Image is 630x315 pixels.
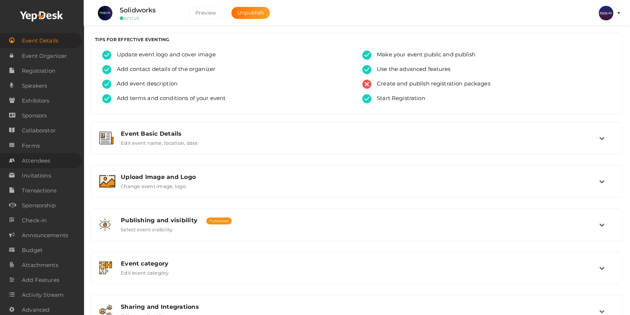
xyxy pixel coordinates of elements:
span: Create and publish registration packages [371,80,490,89]
span: Add contact details of the organizer [111,65,215,74]
a: Upload Image and Logo Change event image, logo [95,184,619,191]
span: Add event description [111,80,178,89]
span: Use the advanced features [371,65,451,74]
span: Invitations [22,168,51,183]
img: shared-vision.svg [99,218,111,231]
span: Collaborator [22,123,56,138]
span: Add Features [22,273,59,287]
label: Select event visibility [121,224,173,232]
span: Attendees [22,153,50,168]
h3: TIPS FOR EFFECTIVE EVENTING [95,37,619,42]
img: image.svg [99,175,115,188]
img: event-details.svg [99,132,113,144]
span: Exhibitors [22,93,49,108]
a: Publishing and visibility Published Select event visibility [95,227,619,234]
span: Forms [22,139,40,153]
img: ACg8ocL0kAMv6lbQGkAvZffMI2AGMQOEcunBVH5P4FVoqBXGP4BOzjY=s100 [599,6,613,20]
a: Event Basic Details Edit event name, location, date [95,140,619,147]
span: Sponsors [22,108,47,123]
span: Activity Stream [22,288,64,302]
div: Upload Image and Logo [121,174,599,180]
span: Speakers [22,79,47,93]
a: Event category Edit event category [95,270,619,277]
span: Update event logo and cover image [111,51,216,60]
span: Registration [22,64,55,78]
span: Budget [22,243,43,258]
div: Event Basic Details [121,130,599,137]
div: Event category [121,260,599,267]
span: Add terms and conditions of your event [111,94,226,103]
span: Start Registration [371,94,425,103]
label: Edit event name, location, date [121,137,198,146]
span: Published [206,218,232,224]
button: Unpublish [231,7,270,19]
img: EVSUDST5_small.png [98,6,112,20]
span: Event Details [22,33,58,48]
button: Preview [189,7,223,19]
small: ACTIVE [120,16,178,21]
span: Make your event public and publish [371,51,475,60]
img: tick-success.svg [362,94,371,103]
span: Event Organizer [22,49,67,63]
span: Transactions [22,183,56,198]
span: Check-in [22,213,47,228]
img: tick-success.svg [102,65,111,74]
img: tick-success.svg [362,65,371,74]
span: Sponsorship [22,198,56,213]
span: Publishing and visibility [121,217,198,224]
label: Change event image, logo [121,180,186,189]
img: tick-success.svg [102,51,111,60]
div: Sharing and Integrations [121,303,599,310]
img: tick-success.svg [362,51,371,60]
span: Announcements [22,228,68,243]
img: error.svg [362,80,371,89]
img: tick-success.svg [102,80,111,89]
img: category.svg [99,262,112,274]
span: Attachments [22,258,58,272]
span: Unpublish [238,9,264,16]
img: tick-success.svg [102,94,111,103]
label: Solidworks [120,5,156,16]
label: Edit event category [121,267,169,276]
